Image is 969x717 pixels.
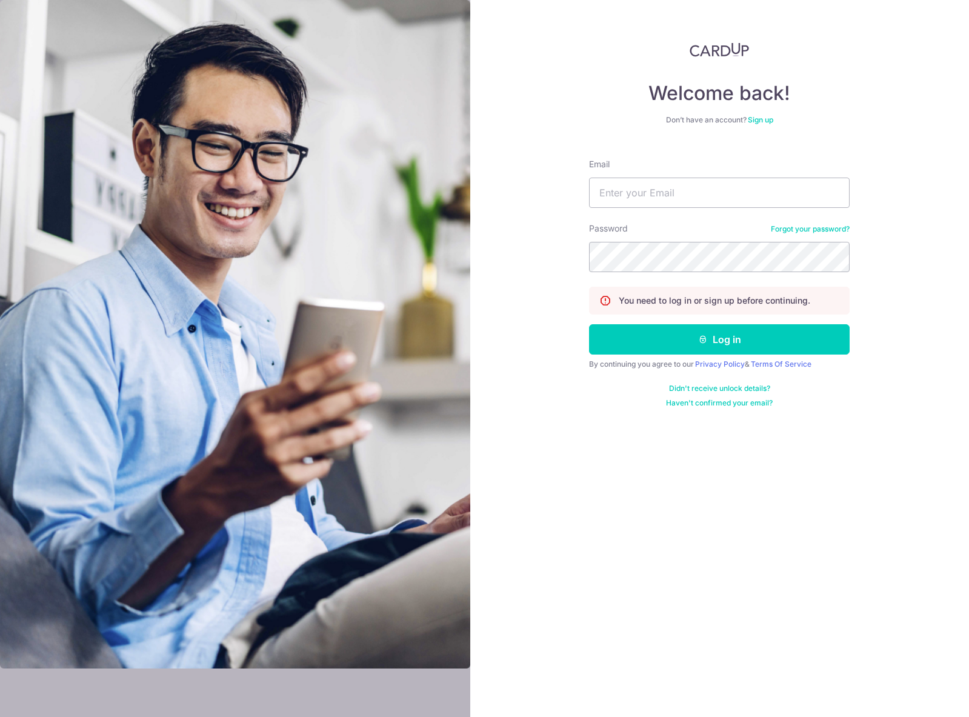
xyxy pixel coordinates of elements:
[589,222,628,235] label: Password
[690,42,749,57] img: CardUp Logo
[748,115,773,124] a: Sign up
[589,178,850,208] input: Enter your Email
[666,398,773,408] a: Haven't confirmed your email?
[669,384,770,393] a: Didn't receive unlock details?
[751,359,811,369] a: Terms Of Service
[589,81,850,105] h4: Welcome back!
[771,224,850,234] a: Forgot your password?
[589,158,610,170] label: Email
[589,324,850,355] button: Log in
[695,359,745,369] a: Privacy Policy
[589,359,850,369] div: By continuing you agree to our &
[589,115,850,125] div: Don’t have an account?
[619,295,810,307] p: You need to log in or sign up before continuing.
